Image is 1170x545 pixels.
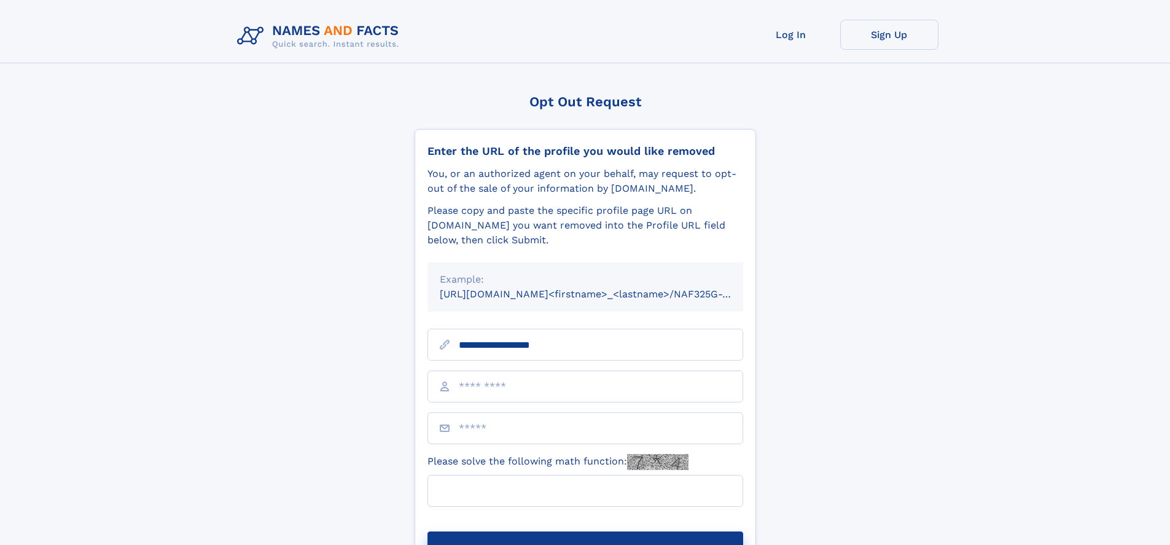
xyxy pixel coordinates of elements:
div: Opt Out Request [415,94,756,109]
div: Example: [440,272,731,287]
small: [URL][DOMAIN_NAME]<firstname>_<lastname>/NAF325G-xxxxxxxx [440,288,766,300]
div: You, or an authorized agent on your behalf, may request to opt-out of the sale of your informatio... [427,167,743,196]
a: Sign Up [840,20,938,50]
div: Enter the URL of the profile you would like removed [427,144,743,158]
a: Log In [742,20,840,50]
label: Please solve the following math function: [427,454,688,470]
img: Logo Names and Facts [232,20,409,53]
div: Please copy and paste the specific profile page URL on [DOMAIN_NAME] you want removed into the Pr... [427,203,743,248]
